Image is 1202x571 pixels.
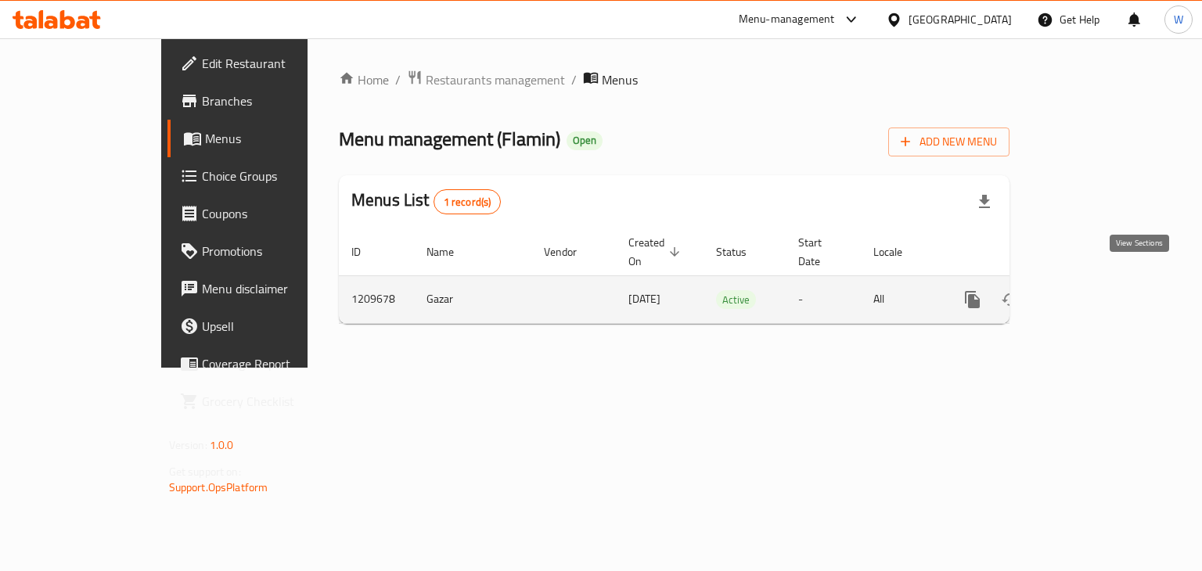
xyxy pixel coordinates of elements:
a: Restaurants management [407,70,565,90]
a: Coverage Report [167,345,362,382]
span: 1.0.0 [210,435,234,455]
span: Edit Restaurant [202,54,350,73]
a: Upsell [167,307,362,345]
div: Total records count [434,189,502,214]
span: Coupons [202,204,350,223]
span: Upsell [202,317,350,336]
th: Actions [941,228,1117,276]
span: Vendor [544,242,597,261]
span: Version: [169,435,207,455]
a: Grocery Checklist [167,382,362,420]
a: Edit Restaurant [167,45,362,82]
span: Created On [628,233,685,271]
span: Restaurants management [426,70,565,89]
button: more [954,281,991,318]
div: [GEOGRAPHIC_DATA] [909,11,1012,28]
td: - [786,275,861,323]
table: enhanced table [339,228,1117,324]
span: Locale [873,242,923,261]
span: Add New Menu [901,132,997,152]
span: Menu management ( Flamin ) [339,121,560,156]
span: Menus [602,70,638,89]
h2: Menus List [351,189,501,214]
span: Open [567,134,603,147]
span: Status [716,242,767,261]
a: Branches [167,82,362,120]
button: Add New Menu [888,127,1009,156]
span: Choice Groups [202,167,350,185]
span: 1 record(s) [434,195,501,210]
button: Change Status [991,281,1029,318]
span: Active [716,291,756,309]
span: Coverage Report [202,354,350,373]
li: / [571,70,577,89]
a: Coupons [167,195,362,232]
td: Gazar [414,275,531,323]
span: Branches [202,92,350,110]
a: Home [339,70,389,89]
li: / [395,70,401,89]
a: Promotions [167,232,362,270]
span: Grocery Checklist [202,392,350,411]
span: Name [426,242,474,261]
a: Support.OpsPlatform [169,477,268,497]
td: All [861,275,941,323]
span: [DATE] [628,289,660,309]
nav: breadcrumb [339,70,1009,90]
a: Choice Groups [167,157,362,195]
span: ID [351,242,381,261]
div: Export file [966,183,1003,221]
span: Get support on: [169,461,241,482]
span: W [1174,11,1183,28]
td: 1209678 [339,275,414,323]
span: Menu disclaimer [202,279,350,298]
span: Start Date [798,233,842,271]
span: Menus [205,129,350,148]
a: Menu disclaimer [167,270,362,307]
div: Open [567,131,603,150]
div: Active [716,290,756,309]
a: Menus [167,120,362,157]
span: Promotions [202,242,350,260]
div: Menu-management [739,10,835,29]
